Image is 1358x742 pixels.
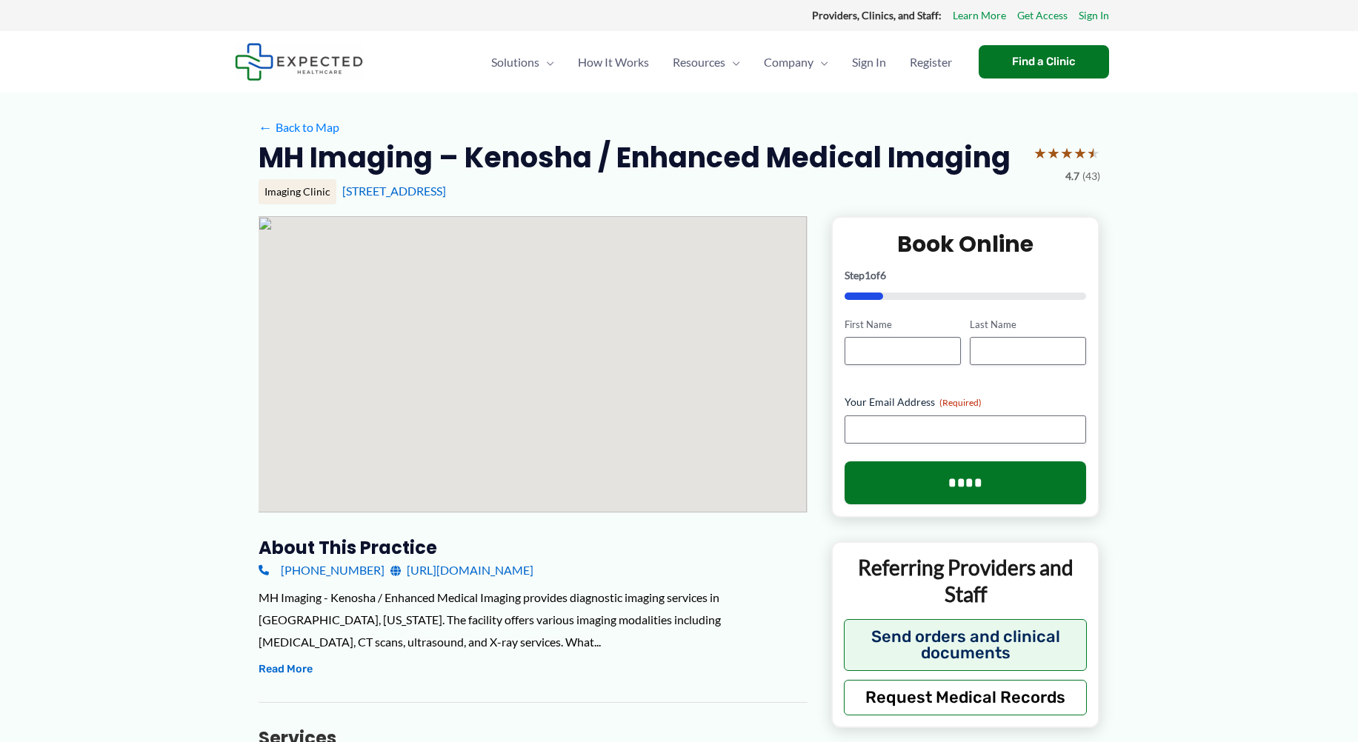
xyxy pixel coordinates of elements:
[840,36,898,88] a: Sign In
[898,36,964,88] a: Register
[479,36,964,88] nav: Primary Site Navigation
[566,36,661,88] a: How It Works
[1065,167,1079,186] span: 4.7
[910,36,952,88] span: Register
[578,36,649,88] span: How It Works
[844,554,1088,608] p: Referring Providers and Staff
[259,139,1011,176] h2: MH Imaging – Kenosha / Enhanced Medical Imaging
[953,6,1006,25] a: Learn More
[970,318,1086,332] label: Last Name
[979,45,1109,78] a: Find a Clinic
[1017,6,1068,25] a: Get Access
[813,36,828,88] span: Menu Toggle
[939,397,982,408] span: (Required)
[259,120,273,134] span: ←
[845,395,1087,410] label: Your Email Address
[865,269,871,281] span: 1
[752,36,840,88] a: CompanyMenu Toggle
[673,36,725,88] span: Resources
[259,586,808,652] div: MH Imaging - Kenosha / Enhanced Medical Imaging provides diagnostic imaging services in [GEOGRAPH...
[539,36,554,88] span: Menu Toggle
[844,680,1088,715] button: Request Medical Records
[845,270,1087,281] p: Step of
[1074,139,1087,167] span: ★
[845,318,961,332] label: First Name
[852,36,886,88] span: Sign In
[1079,6,1109,25] a: Sign In
[259,179,336,204] div: Imaging Clinic
[259,116,339,138] a: ←Back to Map
[661,36,752,88] a: ResourcesMenu Toggle
[390,559,533,581] a: [URL][DOMAIN_NAME]
[1087,139,1100,167] span: ★
[342,184,446,198] a: [STREET_ADDRESS]
[259,536,808,559] h3: About this practice
[812,9,942,21] strong: Providers, Clinics, and Staff:
[845,230,1087,258] h2: Book Online
[479,36,566,88] a: SolutionsMenu Toggle
[764,36,813,88] span: Company
[1060,139,1074,167] span: ★
[725,36,740,88] span: Menu Toggle
[235,43,363,81] img: Expected Healthcare Logo - side, dark font, small
[1047,139,1060,167] span: ★
[1034,139,1047,167] span: ★
[259,661,313,678] button: Read More
[844,619,1088,671] button: Send orders and clinical documents
[1082,167,1100,186] span: (43)
[259,559,385,581] a: [PHONE_NUMBER]
[880,269,886,281] span: 6
[491,36,539,88] span: Solutions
